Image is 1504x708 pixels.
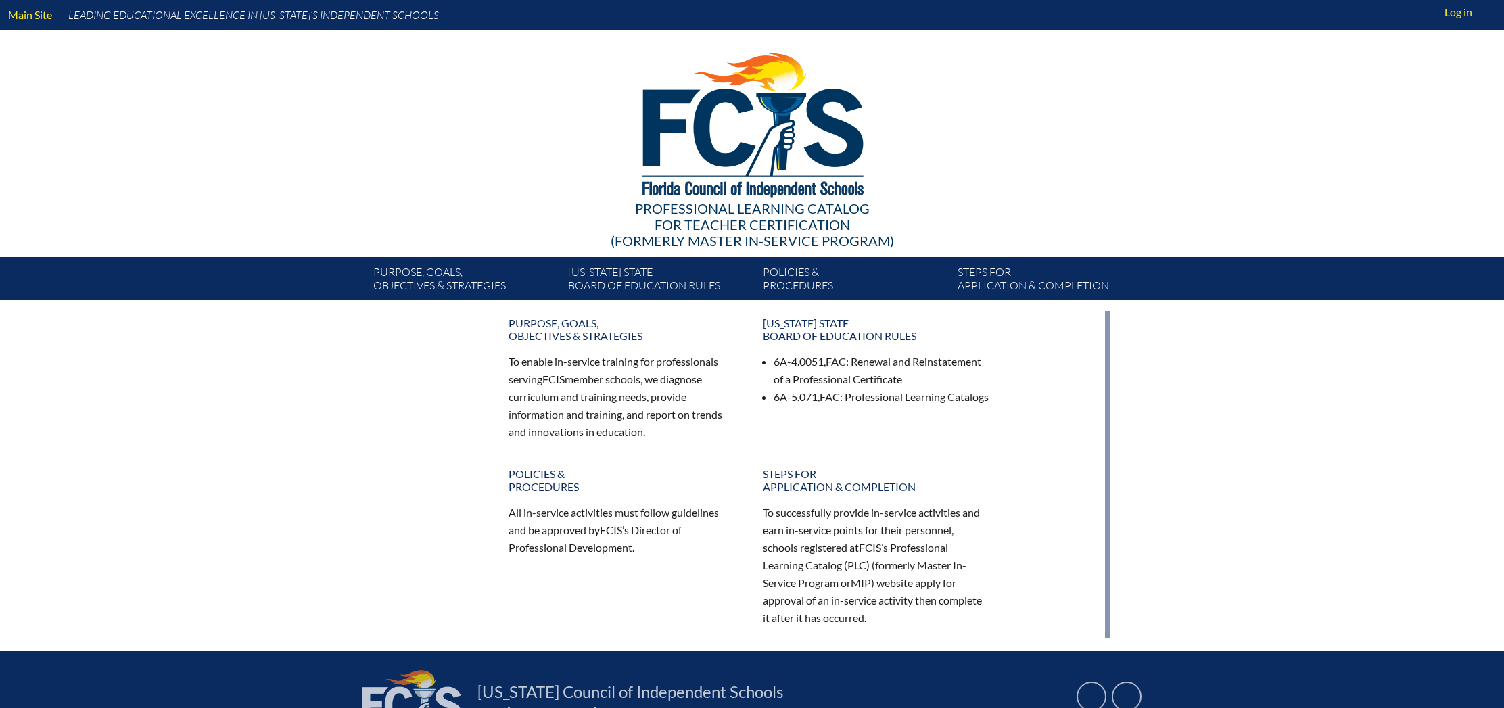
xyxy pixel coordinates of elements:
a: Policies &Procedures [757,262,952,300]
p: All in-service activities must follow guidelines and be approved by ’s Director of Professional D... [509,504,736,557]
a: Policies &Procedures [500,462,744,498]
span: FAC [820,390,840,403]
p: To successfully provide in-service activities and earn in-service points for their personnel, sch... [763,504,990,626]
a: [US_STATE] StateBoard of Education rules [755,311,998,348]
span: FAC [826,355,846,368]
span: FCIS [600,523,622,536]
a: Steps forapplication & completion [952,262,1147,300]
span: Log in [1444,4,1472,20]
a: [US_STATE] StateBoard of Education rules [563,262,757,300]
a: [US_STATE] Council of Independent Schools [472,681,789,703]
li: 6A-4.0051, : Renewal and Reinstatement of a Professional Certificate [774,353,990,388]
span: FCIS [859,541,881,554]
span: PLC [847,559,866,571]
p: To enable in-service training for professionals serving member schools, we diagnose curriculum an... [509,353,736,440]
span: FCIS [542,373,565,385]
li: 6A-5.071, : Professional Learning Catalogs [774,388,990,406]
a: Main Site [3,5,57,24]
a: Purpose, goals,objectives & strategies [500,311,744,348]
span: MIP [851,576,871,589]
img: FCISlogo221.eps [613,30,892,214]
span: for Teacher Certification [655,216,850,233]
div: Professional Learning Catalog (formerly Master In-service Program) [362,200,1142,249]
a: Steps forapplication & completion [755,462,998,498]
a: Purpose, goals,objectives & strategies [368,262,563,300]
